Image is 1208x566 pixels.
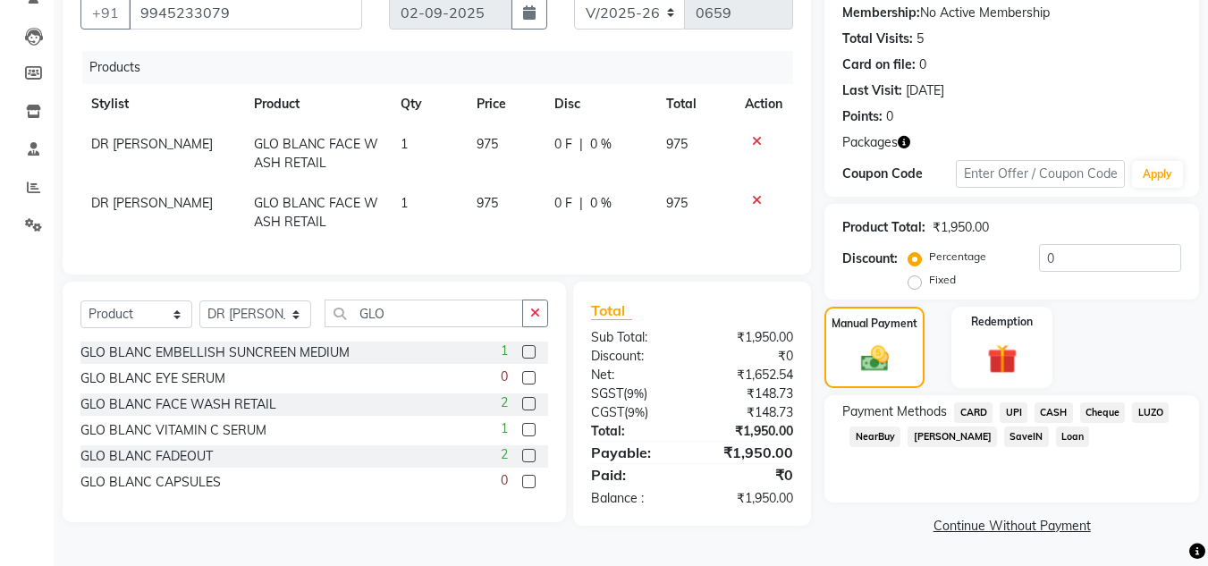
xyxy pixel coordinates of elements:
[655,84,734,124] th: Total
[842,55,916,74] div: Card on file:
[692,489,807,508] div: ₹1,950.00
[734,84,793,124] th: Action
[578,403,692,422] div: ( )
[477,195,498,211] span: 975
[579,194,583,213] span: |
[578,384,692,403] div: ( )
[80,369,225,388] div: GLO BLANC EYE SERUM
[842,81,902,100] div: Last Visit:
[579,135,583,154] span: |
[254,195,378,230] span: GLO BLANC FACE WASH RETAIL
[1035,402,1073,423] span: CASH
[325,300,523,327] input: Search or Scan
[852,342,898,375] img: _cash.svg
[956,160,1125,188] input: Enter Offer / Coupon Code
[692,366,807,384] div: ₹1,652.54
[254,136,378,171] span: GLO BLANC FACE WASH RETAIL
[842,249,898,268] div: Discount:
[978,341,1026,377] img: _gift.svg
[1004,427,1049,447] span: SaveIN
[477,136,498,152] span: 975
[666,195,688,211] span: 975
[842,107,883,126] div: Points:
[692,403,807,422] div: ₹148.73
[80,473,221,492] div: GLO BLANC CAPSULES
[692,464,807,486] div: ₹0
[842,165,955,183] div: Coupon Code
[1132,161,1183,188] button: Apply
[82,51,807,84] div: Products
[919,55,926,74] div: 0
[554,135,572,154] span: 0 F
[578,328,692,347] div: Sub Total:
[842,133,898,152] span: Packages
[554,194,572,213] span: 0 F
[466,84,545,124] th: Price
[590,135,612,154] span: 0 %
[692,347,807,366] div: ₹0
[591,404,624,420] span: CGST
[933,218,989,237] div: ₹1,950.00
[692,422,807,441] div: ₹1,950.00
[243,84,390,124] th: Product
[578,442,692,463] div: Payable:
[591,385,623,401] span: SGST
[578,489,692,508] div: Balance :
[590,194,612,213] span: 0 %
[80,447,213,466] div: GLO BLANC FADEOUT
[628,405,645,419] span: 9%
[1056,427,1090,447] span: Loan
[401,136,408,152] span: 1
[578,464,692,486] div: Paid:
[842,30,913,48] div: Total Visits:
[501,367,508,386] span: 0
[1132,402,1169,423] span: LUZO
[842,4,920,22] div: Membership:
[954,402,993,423] span: CARD
[1000,402,1027,423] span: UPI
[1080,402,1126,423] span: Cheque
[80,395,276,414] div: GLO BLANC FACE WASH RETAIL
[80,343,350,362] div: GLO BLANC EMBELLISH SUNCREEN MEDIUM
[91,195,213,211] span: DR [PERSON_NAME]
[80,421,266,440] div: GLO BLANC VITAMIN C SERUM
[908,427,997,447] span: [PERSON_NAME]
[886,107,893,126] div: 0
[501,342,508,360] span: 1
[501,445,508,464] span: 2
[692,442,807,463] div: ₹1,950.00
[929,272,956,288] label: Fixed
[544,84,655,124] th: Disc
[578,347,692,366] div: Discount:
[578,366,692,384] div: Net:
[832,316,917,332] label: Manual Payment
[917,30,924,48] div: 5
[91,136,213,152] span: DR [PERSON_NAME]
[578,422,692,441] div: Total:
[591,301,632,320] span: Total
[692,384,807,403] div: ₹148.73
[842,218,925,237] div: Product Total:
[80,84,243,124] th: Stylist
[390,84,466,124] th: Qty
[501,393,508,412] span: 2
[906,81,944,100] div: [DATE]
[501,419,508,438] span: 1
[828,517,1195,536] a: Continue Without Payment
[627,386,644,401] span: 9%
[692,328,807,347] div: ₹1,950.00
[401,195,408,211] span: 1
[501,471,508,490] span: 0
[929,249,986,265] label: Percentage
[666,136,688,152] span: 975
[971,314,1033,330] label: Redemption
[849,427,900,447] span: NearBuy
[842,402,947,421] span: Payment Methods
[842,4,1181,22] div: No Active Membership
